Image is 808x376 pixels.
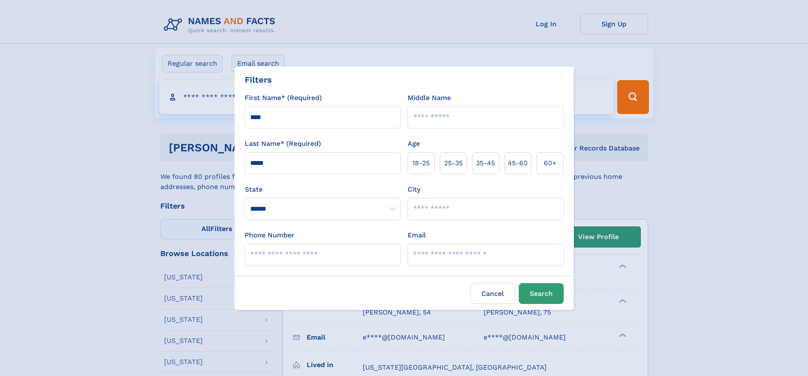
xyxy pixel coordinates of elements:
[245,73,272,86] div: Filters
[245,93,322,103] label: First Name* (Required)
[508,158,528,168] span: 45‑60
[412,158,430,168] span: 18‑25
[444,158,463,168] span: 25‑35
[544,158,556,168] span: 60+
[245,139,321,149] label: Last Name* (Required)
[408,93,451,103] label: Middle Name
[408,230,426,240] label: Email
[408,184,420,195] label: City
[476,158,495,168] span: 35‑45
[245,230,294,240] label: Phone Number
[519,283,564,304] button: Search
[408,139,420,149] label: Age
[245,184,401,195] label: State
[470,283,515,304] label: Cancel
